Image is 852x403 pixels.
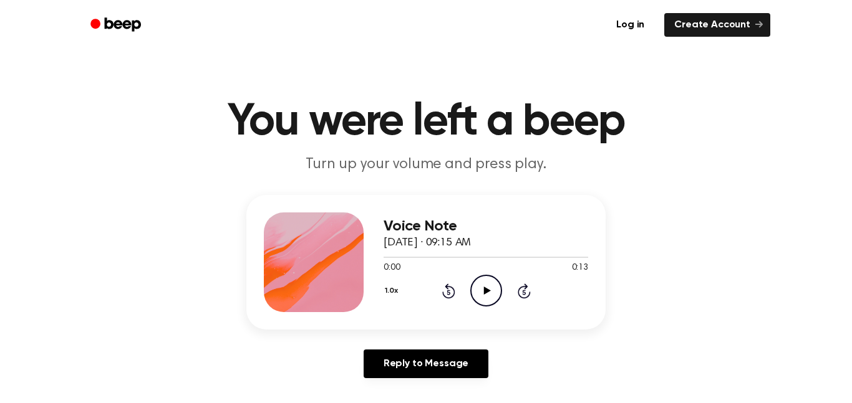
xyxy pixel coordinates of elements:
[572,262,588,275] span: 0:13
[186,154,666,175] p: Turn up your volume and press play.
[107,100,745,145] h1: You were left a beep
[384,280,402,301] button: 1.0x
[82,13,152,37] a: Beep
[364,349,488,378] a: Reply to Message
[384,262,400,275] span: 0:00
[604,11,657,39] a: Log in
[664,13,770,37] a: Create Account
[384,218,588,235] h3: Voice Note
[384,237,471,249] span: [DATE] · 09:15 AM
